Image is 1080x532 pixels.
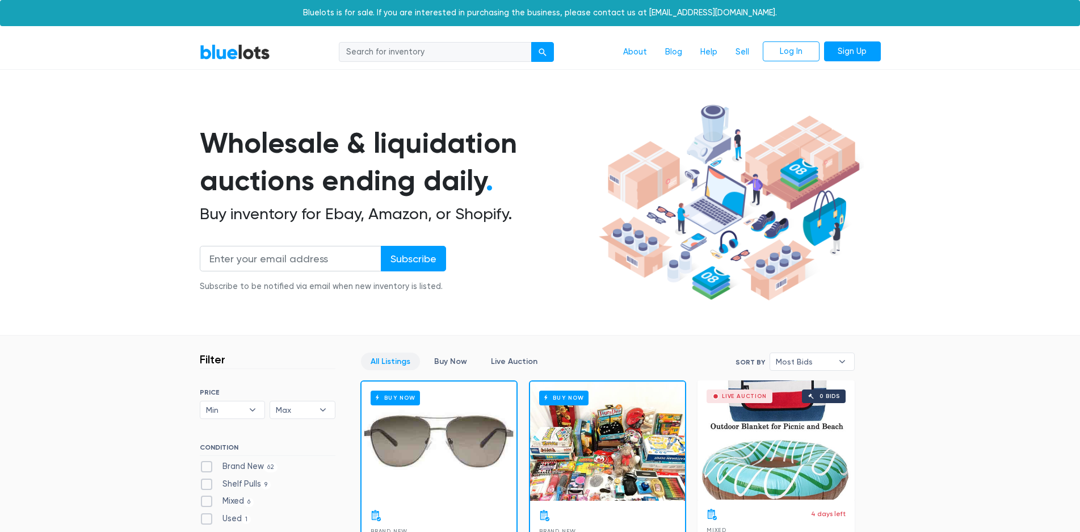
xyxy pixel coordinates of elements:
[736,357,765,367] label: Sort By
[481,353,547,370] a: Live Auction
[824,41,881,62] a: Sign Up
[276,401,313,418] span: Max
[244,498,254,507] span: 6
[200,495,254,508] label: Mixed
[200,443,335,456] h6: CONDITION
[697,380,855,500] a: Live Auction 0 bids
[371,391,420,405] h6: Buy Now
[362,382,516,501] a: Buy Now
[530,382,685,501] a: Buy Now
[539,391,589,405] h6: Buy Now
[763,41,820,62] a: Log In
[691,41,726,63] a: Help
[425,353,477,370] a: Buy Now
[614,41,656,63] a: About
[200,513,251,525] label: Used
[200,246,381,271] input: Enter your email address
[241,401,264,418] b: ▾
[339,42,532,62] input: Search for inventory
[200,478,271,491] label: Shelf Pulls
[811,509,846,519] p: 4 days left
[486,164,493,198] span: .
[200,204,595,224] h2: Buy inventory for Ebay, Amazon, or Shopify.
[830,353,854,370] b: ▾
[820,393,840,399] div: 0 bids
[206,401,243,418] span: Min
[200,353,225,366] h3: Filter
[776,353,833,370] span: Most Bids
[722,393,767,399] div: Live Auction
[381,246,446,271] input: Subscribe
[361,353,420,370] a: All Listings
[200,460,278,473] label: Brand New
[200,124,595,200] h1: Wholesale & liquidation auctions ending daily
[264,463,278,472] span: 62
[595,99,864,306] img: hero-ee84e7d0318cb26816c560f6b4441b76977f77a177738b4e94f68c95b2b83dbb.png
[200,388,335,396] h6: PRICE
[242,515,251,524] span: 1
[261,480,271,489] span: 9
[200,280,446,293] div: Subscribe to be notified via email when new inventory is listed.
[200,44,270,60] a: BlueLots
[311,401,335,418] b: ▾
[726,41,758,63] a: Sell
[656,41,691,63] a: Blog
